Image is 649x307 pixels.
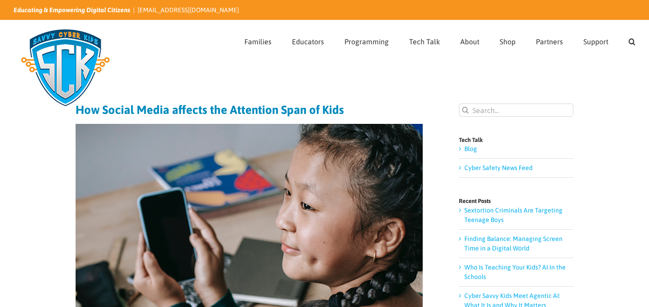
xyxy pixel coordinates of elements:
a: Partners [536,20,563,60]
a: Cyber Safety News Feed [464,164,533,171]
span: About [460,38,479,45]
a: Programming [344,20,389,60]
span: Programming [344,38,389,45]
a: Educators [292,20,324,60]
h1: How Social Media affects the Attention Span of Kids [76,104,423,116]
input: Search... [459,104,573,117]
a: [EMAIL_ADDRESS][DOMAIN_NAME] [138,6,239,14]
span: Partners [536,38,563,45]
a: Families [244,20,272,60]
img: Savvy Cyber Kids Logo [14,23,117,113]
h4: Tech Talk [459,137,573,143]
a: Tech Talk [409,20,440,60]
span: Families [244,38,272,45]
a: Shop [500,20,515,60]
a: Who Is Teaching Your Kids? AI In the Schools [464,264,566,280]
a: About [460,20,479,60]
span: Tech Talk [409,38,440,45]
a: Finding Balance: Managing Screen Time in a Digital World [464,235,563,252]
span: Support [583,38,608,45]
nav: Main Menu [244,20,635,60]
span: Educators [292,38,324,45]
a: Search [629,20,635,60]
a: Support [583,20,608,60]
a: Sextortion Criminals Are Targeting Teenage Boys [464,207,563,223]
i: Educating & Empowering Digital Citizens [14,6,130,14]
h4: Recent Posts [459,198,573,204]
a: Blog [464,145,477,152]
input: Search [459,104,472,117]
span: Shop [500,38,515,45]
